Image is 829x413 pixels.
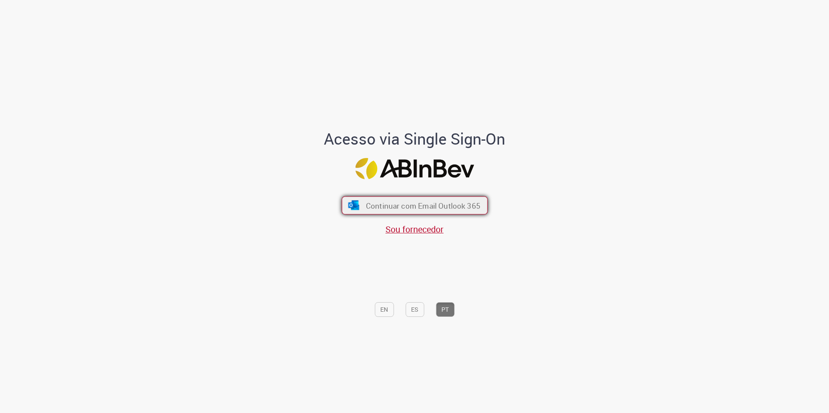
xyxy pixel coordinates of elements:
[347,200,360,210] img: ícone Azure/Microsoft 360
[405,302,424,317] button: ES
[366,200,480,210] span: Continuar com Email Outlook 365
[375,302,394,317] button: EN
[436,302,454,317] button: PT
[355,158,474,179] img: Logo ABInBev
[385,223,444,235] a: Sou fornecedor
[342,196,488,214] button: ícone Azure/Microsoft 360 Continuar com Email Outlook 365
[294,130,535,148] h1: Acesso via Single Sign-On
